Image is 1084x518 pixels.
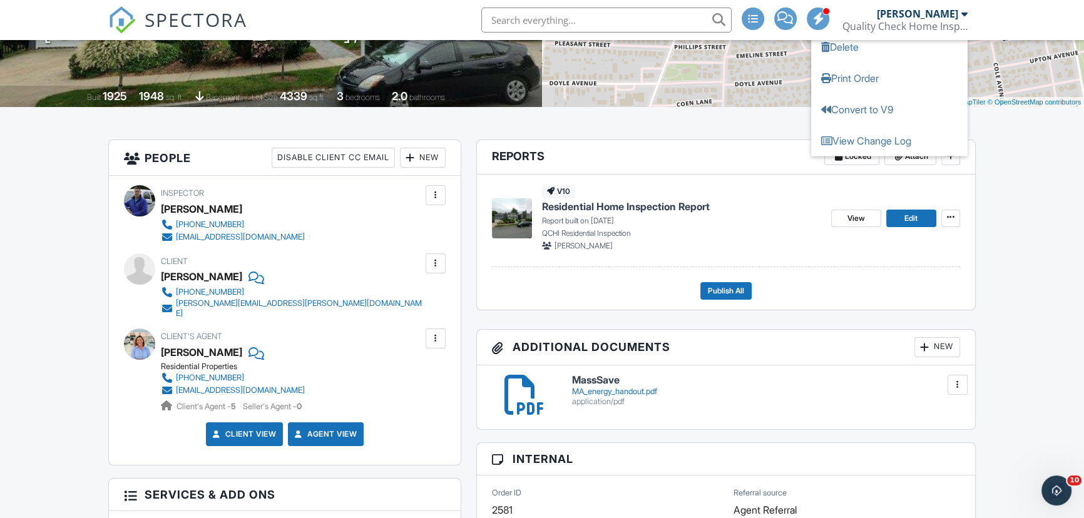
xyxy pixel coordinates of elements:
a: © OpenStreetMap contributors [988,98,1081,106]
span: basement [206,93,240,102]
a: Print Order [811,62,968,93]
div: Residential Properties [161,362,315,372]
a: [EMAIL_ADDRESS][DOMAIN_NAME] [161,231,305,243]
span: Inspector [161,188,204,198]
div: [PERSON_NAME] [161,267,242,286]
div: 2.0 [392,89,407,103]
strong: 5 [231,402,236,411]
a: MassSave MA_energy_handout.pdf application/pdf [572,375,960,407]
a: © MapTiler [952,98,986,106]
div: [PHONE_NUMBER] [176,373,244,383]
label: Order ID [492,487,521,499]
div: 1948 [139,89,164,103]
div: Quality Check Home Inspection [842,20,968,33]
a: [PHONE_NUMBER] [161,372,305,384]
div: application/pdf [572,397,960,407]
div: Disable Client CC Email [272,148,395,168]
span: sq.ft. [309,93,325,102]
a: [PHONE_NUMBER] [161,286,422,298]
div: [PERSON_NAME][EMAIL_ADDRESS][PERSON_NAME][DOMAIN_NAME] [176,298,422,318]
div: MA_energy_handout.pdf [572,387,960,397]
div: [EMAIL_ADDRESS][DOMAIN_NAME] [176,385,305,395]
span: bedrooms [345,93,380,102]
label: Referral source [734,487,787,499]
span: Client's Agent [161,332,222,341]
div: [PERSON_NAME] [161,200,242,218]
input: Search everything... [481,8,732,33]
h3: Services & Add ons [109,479,460,511]
span: SPECTORA [145,6,247,33]
h3: Internal [477,443,975,475]
span: Client [161,256,188,266]
iframe: Intercom live chat [1041,475,1071,505]
strong: 0 [297,402,302,411]
span: 10 [1067,475,1081,485]
span: Built [87,93,101,102]
span: Lot Size [252,93,278,102]
a: Convert to V9 [811,93,968,124]
span: bathrooms [409,93,445,102]
div: 3 [337,89,344,103]
h3: People [109,140,460,176]
div: New [400,148,446,168]
a: Agent View [292,428,357,440]
a: SPECTORA [108,17,247,43]
h6: MassSave [572,375,960,386]
div: [EMAIL_ADDRESS][DOMAIN_NAME] [176,232,305,242]
div: New [914,337,960,357]
span: Seller's Agent - [243,402,302,411]
span: Client's Agent - [176,402,238,411]
a: Delete [811,31,968,62]
div: [PHONE_NUMBER] [176,220,244,230]
a: [EMAIL_ADDRESS][DOMAIN_NAME] [161,384,305,397]
div: [PHONE_NUMBER] [176,287,244,297]
div: [PERSON_NAME] [877,8,958,20]
div: 4339 [280,89,307,103]
span: sq. ft. [166,93,183,102]
h3: Additional Documents [477,330,975,365]
a: Client View [210,428,277,440]
a: [PHONE_NUMBER] [161,218,305,231]
a: [PERSON_NAME] [161,343,242,362]
a: View Change Log [811,124,968,156]
div: | [926,97,1084,108]
div: 1925 [103,89,127,103]
img: The Best Home Inspection Software - Spectora [108,6,136,34]
a: [PERSON_NAME][EMAIL_ADDRESS][PERSON_NAME][DOMAIN_NAME] [161,298,422,318]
